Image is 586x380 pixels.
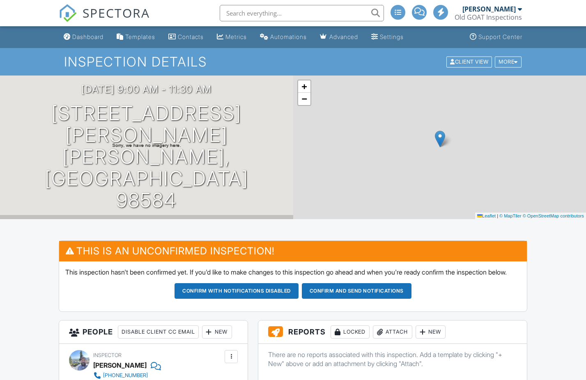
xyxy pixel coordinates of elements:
h1: [STREET_ADDRESS][PERSON_NAME] [PERSON_NAME], [GEOGRAPHIC_DATA] 98584 [13,103,280,211]
a: Automations (Advanced) [257,30,310,45]
div: Client View [446,56,492,67]
a: SPECTORA [59,11,150,28]
div: Settings [380,33,404,40]
div: [PERSON_NAME] [462,5,516,13]
input: Search everything... [220,5,384,21]
span: SPECTORA [83,4,150,21]
h3: Reports [258,320,527,344]
a: [PHONE_NUMBER] [93,371,188,380]
a: Zoom in [298,80,310,93]
div: New [202,325,232,339]
button: Confirm and send notifications [302,283,411,299]
a: Settings [368,30,407,45]
div: Disable Client CC Email [118,325,199,339]
span: Inspector [93,352,122,358]
p: This inspection hasn't been confirmed yet. If you'd like to make changes to this inspection go ah... [65,268,521,277]
h1: Inspection Details [64,55,522,69]
span: + [301,81,307,92]
button: Confirm with notifications disabled [175,283,299,299]
a: Client View [446,58,494,64]
div: Automations [270,33,307,40]
a: Metrics [214,30,250,45]
a: Templates [113,30,159,45]
div: Attach [373,325,412,339]
a: Leaflet [477,213,496,218]
div: Support Center [478,33,522,40]
div: More [495,56,522,67]
p: There are no reports associated with this inspection. Add a template by clicking "+ New" above or... [268,350,517,369]
div: Contacts [178,33,204,40]
div: Old GOAT Inspections [455,13,522,21]
a: © MapTiler [499,213,522,218]
a: Dashboard [60,30,107,45]
div: [PHONE_NUMBER] [103,372,148,379]
h3: People [59,320,248,344]
div: Metrics [225,33,247,40]
h3: This is an Unconfirmed Inspection! [59,241,527,261]
a: © OpenStreetMap contributors [523,213,584,218]
span: | [497,213,498,218]
a: Support Center [467,30,526,45]
img: The Best Home Inspection Software - Spectora [59,4,77,22]
div: Dashboard [72,33,103,40]
div: [PERSON_NAME] [93,359,147,371]
h3: [DATE] 9:00 am - 11:30 am [81,84,211,95]
a: Zoom out [298,93,310,105]
span: − [301,94,307,104]
a: Contacts [165,30,207,45]
div: Advanced [329,33,358,40]
div: Templates [125,33,155,40]
img: Marker [435,130,445,147]
a: Advanced [317,30,361,45]
div: Locked [331,325,370,339]
div: New [416,325,446,339]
